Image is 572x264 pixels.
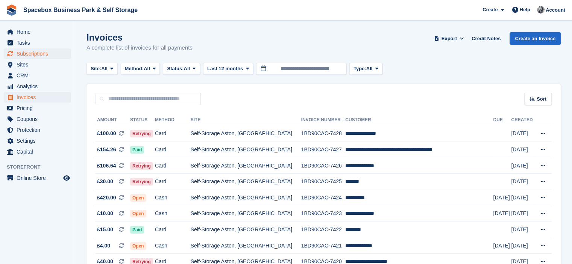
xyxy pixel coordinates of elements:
span: £420.00 [97,194,116,202]
td: [DATE] [493,190,511,206]
a: menu [4,92,71,103]
span: Pricing [17,103,62,113]
span: £106.64 [97,162,116,170]
button: Last 12 months [203,63,253,75]
span: £10.00 [97,210,113,217]
th: Method [155,114,191,126]
th: Site [191,114,301,126]
td: Self-Storage Aston, [GEOGRAPHIC_DATA] [191,126,301,142]
td: [DATE] [511,142,534,158]
td: [DATE] [511,126,534,142]
td: 1BD90CAC-7426 [301,158,346,174]
img: stora-icon-8386f47178a22dfd0bd8f6a31ec36ba5ce8667c1dd55bd0f319d3a0aa187defe.svg [6,5,17,16]
button: Site: All [86,63,118,75]
span: Open [130,242,146,250]
th: Invoice Number [301,114,346,126]
button: Method: All [121,63,160,75]
span: Capital [17,146,62,157]
h1: Invoices [86,32,193,42]
a: Spacebox Business Park & Self Storage [20,4,141,16]
a: menu [4,38,71,48]
span: Account [546,6,565,14]
a: Preview store [62,173,71,183]
td: [DATE] [511,206,534,222]
span: Status: [167,65,184,72]
a: Credit Notes [469,32,504,45]
a: menu [4,146,71,157]
td: [DATE] [511,190,534,206]
span: Storefront [7,163,75,171]
td: Cash [155,190,191,206]
a: menu [4,103,71,113]
td: Self-Storage Aston, [GEOGRAPHIC_DATA] [191,174,301,190]
span: £154.26 [97,146,116,154]
span: Subscriptions [17,48,62,59]
span: £100.00 [97,130,116,137]
a: menu [4,114,71,124]
td: Card [155,158,191,174]
span: Sort [537,95,546,103]
a: menu [4,59,71,70]
td: Self-Storage Aston, [GEOGRAPHIC_DATA] [191,158,301,174]
span: CRM [17,70,62,81]
img: SUDIPTA VIRMANI [537,6,545,14]
td: 1BD90CAC-7425 [301,174,346,190]
span: Retrying [130,162,153,170]
span: Online Store [17,173,62,183]
td: Card [155,142,191,158]
button: Type: All [349,63,382,75]
td: 1BD90CAC-7424 [301,190,346,206]
span: All [144,65,150,72]
td: Card [155,126,191,142]
span: Site: [91,65,101,72]
span: Help [520,6,530,14]
td: Self-Storage Aston, [GEOGRAPHIC_DATA] [191,190,301,206]
span: Open [130,210,146,217]
span: Paid [130,146,144,154]
span: Protection [17,125,62,135]
span: £4.00 [97,242,110,250]
span: All [101,65,108,72]
span: Create [482,6,498,14]
td: Self-Storage Aston, [GEOGRAPHIC_DATA] [191,206,301,222]
td: 1BD90CAC-7423 [301,206,346,222]
td: [DATE] [493,238,511,254]
span: Settings [17,136,62,146]
a: menu [4,81,71,92]
td: 1BD90CAC-7422 [301,222,346,238]
span: Export [442,35,457,42]
a: menu [4,48,71,59]
span: Analytics [17,81,62,92]
a: menu [4,136,71,146]
th: Due [493,114,511,126]
td: Cash [155,238,191,254]
td: [DATE] [511,158,534,174]
td: Card [155,222,191,238]
span: Type: [354,65,366,72]
a: menu [4,125,71,135]
a: menu [4,173,71,183]
span: Last 12 months [207,65,243,72]
td: Card [155,174,191,190]
th: Status [130,114,155,126]
td: 1BD90CAC-7427 [301,142,346,158]
span: All [184,65,190,72]
td: [DATE] [493,206,511,222]
span: £15.00 [97,226,113,234]
span: Tasks [17,38,62,48]
td: [DATE] [511,174,534,190]
span: Paid [130,226,144,234]
span: Retrying [130,130,153,137]
td: Self-Storage Aston, [GEOGRAPHIC_DATA] [191,222,301,238]
span: All [366,65,373,72]
td: Self-Storage Aston, [GEOGRAPHIC_DATA] [191,142,301,158]
a: Create an Invoice [510,32,561,45]
a: menu [4,70,71,81]
td: [DATE] [511,222,534,238]
span: Method: [125,65,144,72]
td: 1BD90CAC-7421 [301,238,346,254]
th: Amount [96,114,130,126]
td: Self-Storage Aston, [GEOGRAPHIC_DATA] [191,238,301,254]
button: Export [432,32,466,45]
span: Invoices [17,92,62,103]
